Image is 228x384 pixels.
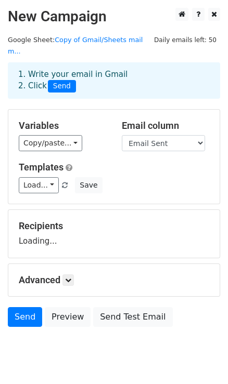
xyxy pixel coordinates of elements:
[19,177,59,193] a: Load...
[150,36,220,44] a: Daily emails left: 50
[8,307,42,327] a: Send
[19,220,209,247] div: Loading...
[48,80,76,92] span: Send
[19,135,82,151] a: Copy/paste...
[150,34,220,46] span: Daily emails left: 50
[93,307,172,327] a: Send Test Email
[8,8,220,25] h2: New Campaign
[8,36,143,56] a: Copy of Gmail/Sheets mail m...
[45,307,91,327] a: Preview
[10,69,218,92] div: 1. Write your email in Gmail 2. Click
[75,177,102,193] button: Save
[8,36,143,56] small: Google Sheet:
[122,120,209,131] h5: Email column
[19,120,106,131] h5: Variables
[19,274,209,286] h5: Advanced
[19,162,64,173] a: Templates
[19,220,209,232] h5: Recipients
